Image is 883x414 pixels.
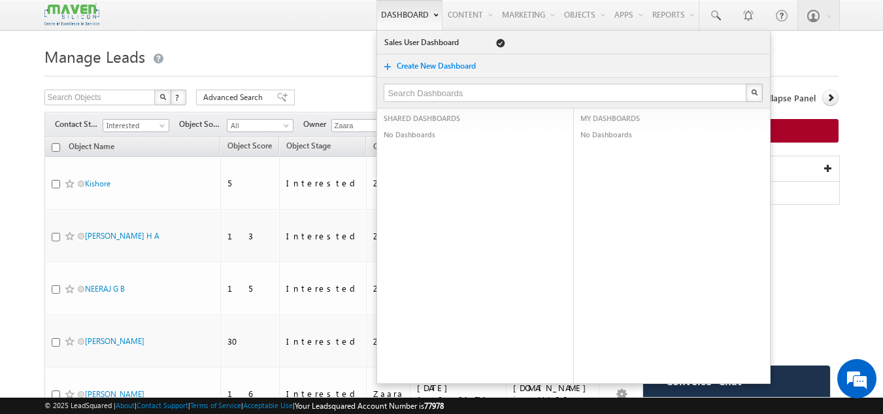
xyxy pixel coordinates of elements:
a: NEERAJ G B [85,284,125,294]
a: [PERSON_NAME] [85,389,144,399]
a: [PERSON_NAME] H A [85,231,159,241]
div: Zaara [373,230,404,242]
a: Terms of Service [190,401,241,409]
em: Start Chat [178,321,237,339]
span: Your Leadsquared Account Number is [295,401,444,411]
a: About [116,401,135,409]
div: Interested [286,230,360,242]
img: d_60004797649_company_0_60004797649 [22,69,55,86]
span: Converse - Chat [666,375,741,387]
div: Interested [286,388,360,400]
span: Object Score [227,141,272,150]
a: Object Score [221,139,278,156]
div: 30 [227,336,273,347]
span: © 2025 LeadSquared | | | | | [44,400,444,412]
div: Interested [286,283,360,294]
a: Object Name [62,139,121,156]
input: Check all records [52,143,60,152]
button: ? [171,90,186,105]
input: Search Dashboards [384,84,748,102]
span: Object Source [179,118,227,130]
span: No Dashboards [384,130,435,139]
span: SHARED DASHBOARDS [384,112,460,124]
img: Custom Logo [44,3,99,26]
div: Zaara [373,283,404,294]
div: Zaara [373,388,404,400]
img: Search [159,94,166,100]
span: Owner [373,141,396,151]
div: Minimize live chat window [214,7,246,38]
div: Chat with us now [68,69,220,86]
div: Zaara [373,177,404,189]
a: Object Stage [280,139,337,156]
span: Interested [103,120,165,131]
a: Create New Dashboard [396,60,489,73]
a: Sales User Dashboard [384,36,476,49]
div: 5 [227,177,273,189]
div: 13 [227,230,273,242]
span: Object Stage [286,141,331,150]
div: 16 [227,388,273,400]
div: [DATE] 12:34 PM [417,382,500,405]
div: 15 [227,283,273,294]
div: Interested [286,177,360,189]
span: All [227,120,290,131]
span: Advanced Search [203,92,267,103]
span: Manage Leads [44,46,145,67]
div: Zaara [373,336,404,347]
a: Contact Support [137,401,188,409]
span: ? [175,92,181,103]
span: Collapse Panel [759,92,816,104]
img: Search [751,89,758,95]
span: Default Dashboard [496,39,505,48]
span: Owner [303,118,331,130]
div: Interested [286,336,360,347]
textarea: Type your message and hit 'Enter' [17,121,239,310]
a: [PERSON_NAME] [85,336,144,346]
input: Type to Search [331,119,398,132]
a: Kishore [85,179,110,188]
span: No Dashboards [580,130,632,139]
a: Interested [103,119,169,132]
a: All [227,119,293,132]
span: Contact Stage [55,118,103,130]
a: Acceptable Use [243,401,293,409]
span: 77978 [424,401,444,411]
span: MY DASHBOARDS [580,112,640,124]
